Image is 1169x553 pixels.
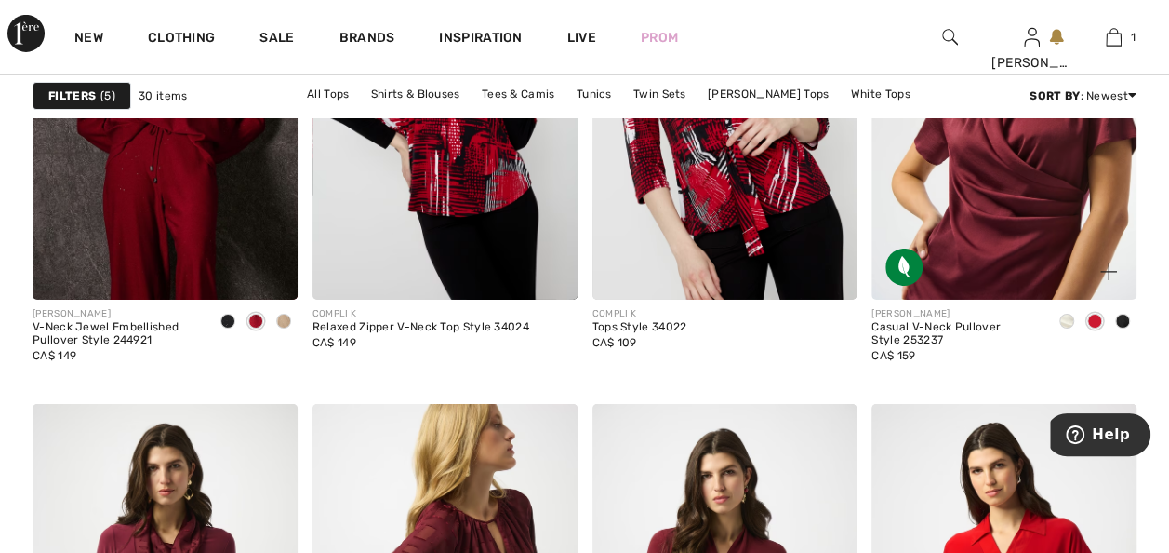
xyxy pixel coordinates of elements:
[1024,26,1040,48] img: My Info
[698,82,838,106] a: [PERSON_NAME] Tops
[439,30,522,49] span: Inspiration
[33,349,76,362] span: CA$ 149
[74,30,103,49] a: New
[641,28,678,47] a: Prom
[592,336,637,349] span: CA$ 109
[871,349,915,362] span: CA$ 159
[48,88,96,104] strong: Filters
[7,15,45,52] img: 1ère Avenue
[942,26,958,48] img: search the website
[1100,263,1117,280] img: plus_v2.svg
[624,82,696,106] a: Twin Sets
[885,249,923,286] img: Sustainable Fabric
[298,82,358,106] a: All Tops
[871,321,1038,347] div: Casual V-Neck Pullover Style 253237
[498,106,576,130] a: Black Tops
[1131,29,1136,46] span: 1
[1073,26,1153,48] a: 1
[148,30,215,49] a: Clothing
[33,321,199,347] div: V-Neck Jewel Embellished Pullover Style 244921
[472,82,565,106] a: Tees & Camis
[1109,307,1136,338] div: Black
[312,307,529,321] div: COMPLI K
[242,307,270,338] div: Deep cherry
[1030,88,1136,104] div: : Newest
[1050,413,1150,460] iframe: Opens a widget where you can find more information
[362,82,470,106] a: Shirts & Blouses
[312,336,356,349] span: CA$ 149
[33,307,199,321] div: [PERSON_NAME]
[100,88,115,104] span: 5
[567,82,621,106] a: Tunics
[592,307,687,321] div: COMPLI K
[578,106,718,130] a: [PERSON_NAME] Tops
[1081,307,1109,338] div: Merlot
[259,30,294,49] a: Sale
[214,307,242,338] div: Black
[312,321,529,334] div: Relaxed Zipper V-Neck Top Style 34024
[991,53,1071,73] div: [PERSON_NAME]
[1030,89,1080,102] strong: Sort By
[1106,26,1122,48] img: My Bag
[1053,307,1081,338] div: Winter White
[871,307,1038,321] div: [PERSON_NAME]
[567,28,596,47] a: Live
[592,321,687,334] div: Tops Style 34022
[1024,28,1040,46] a: Sign In
[139,88,187,104] span: 30 items
[842,82,920,106] a: White Tops
[270,307,298,338] div: Fawn
[339,30,395,49] a: Brands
